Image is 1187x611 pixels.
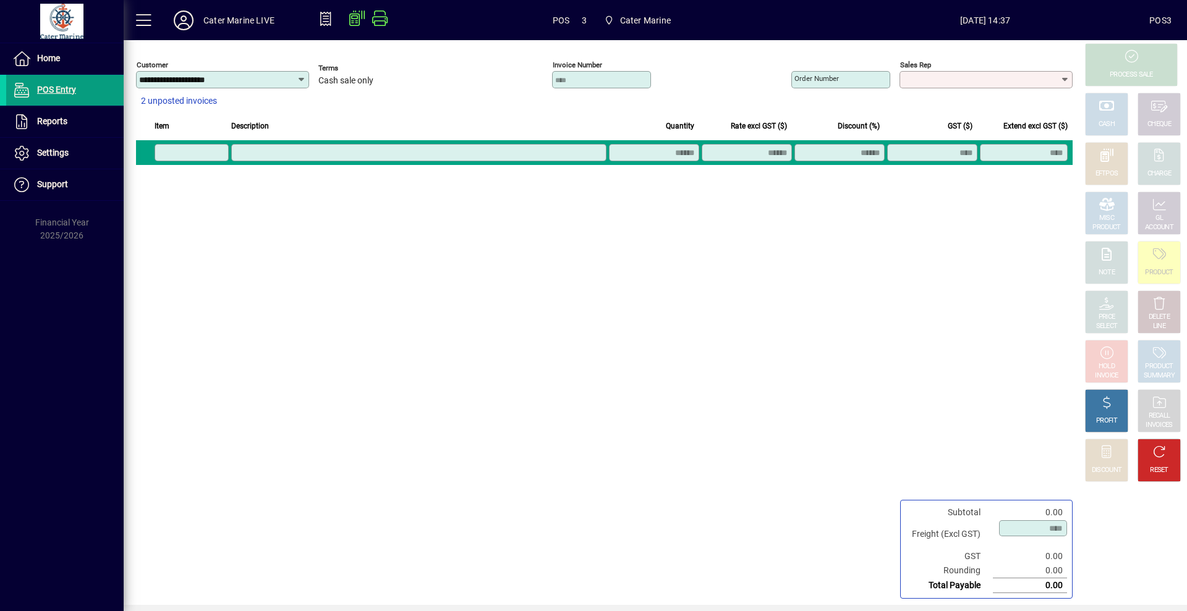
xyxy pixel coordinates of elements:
td: 0.00 [993,563,1067,578]
span: Extend excl GST ($) [1003,119,1068,133]
div: SELECT [1096,322,1118,331]
td: 0.00 [993,578,1067,593]
span: Quantity [666,119,694,133]
div: INVOICE [1095,371,1118,381]
mat-label: Order number [794,74,839,83]
div: HOLD [1099,362,1115,371]
a: Settings [6,138,124,169]
div: POS3 [1149,11,1172,30]
div: RECALL [1149,411,1170,421]
span: Support [37,179,68,189]
span: GST ($) [948,119,972,133]
span: Discount (%) [838,119,880,133]
div: PROCESS SALE [1110,70,1153,80]
td: Rounding [906,563,993,578]
div: Cater Marine LIVE [203,11,274,30]
span: Rate excl GST ($) [731,119,787,133]
div: PROFIT [1096,416,1117,426]
div: DISCOUNT [1092,466,1121,475]
button: Profile [164,9,203,32]
td: GST [906,549,993,563]
span: Item [155,119,169,133]
div: ACCOUNT [1145,223,1173,232]
div: DELETE [1149,313,1170,322]
div: CHEQUE [1147,120,1171,129]
div: PRODUCT [1145,268,1173,277]
div: PRICE [1099,313,1115,322]
a: Reports [6,106,124,137]
div: EFTPOS [1096,169,1118,179]
span: 2 unposted invoices [141,95,217,107]
td: Total Payable [906,578,993,593]
span: POS Entry [37,85,76,95]
a: Support [6,169,124,200]
td: Freight (Excl GST) [906,520,993,549]
span: POS [553,11,570,30]
div: LINE [1153,322,1165,331]
div: CHARGE [1147,169,1172,179]
td: 0.00 [993,505,1067,520]
div: PRODUCT [1092,223,1120,232]
td: Subtotal [906,505,993,520]
span: Terms [318,64,393,72]
div: SUMMARY [1144,371,1175,381]
span: Cater Marine [620,11,671,30]
div: MISC [1099,214,1114,223]
span: Description [231,119,269,133]
mat-label: Invoice number [553,61,602,69]
span: 3 [582,11,587,30]
span: Reports [37,116,67,126]
div: INVOICES [1146,421,1172,430]
button: 2 unposted invoices [136,90,222,112]
div: CASH [1099,120,1115,129]
mat-label: Sales rep [900,61,931,69]
span: Cater Marine [599,9,676,32]
mat-label: Customer [137,61,168,69]
div: RESET [1150,466,1168,475]
span: Cash sale only [318,76,373,86]
a: Home [6,43,124,74]
div: NOTE [1099,268,1115,277]
div: PRODUCT [1145,362,1173,371]
span: Settings [37,148,69,158]
span: [DATE] 14:37 [821,11,1149,30]
div: GL [1155,214,1164,223]
td: 0.00 [993,549,1067,563]
span: Home [37,53,60,63]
